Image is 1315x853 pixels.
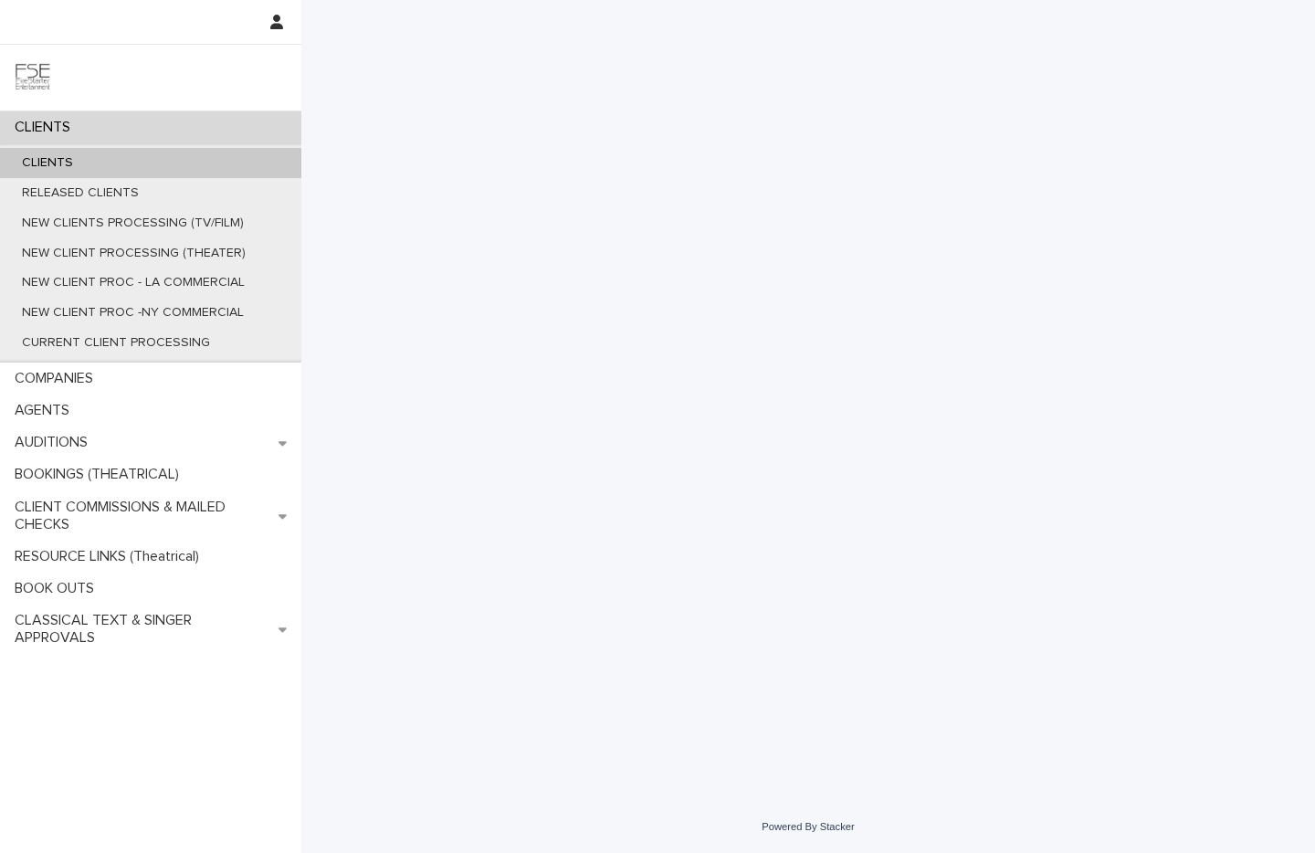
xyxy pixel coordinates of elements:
p: COMPANIES [7,370,108,387]
p: NEW CLIENTS PROCESSING (TV/FILM) [7,216,258,231]
p: RELEASED CLIENTS [7,185,153,201]
p: BOOK OUTS [7,580,109,597]
p: AGENTS [7,402,84,419]
p: CLIENT COMMISSIONS & MAILED CHECKS [7,499,279,533]
p: RESOURCE LINKS (Theatrical) [7,548,214,565]
a: Powered By Stacker [762,821,854,832]
p: NEW CLIENT PROCESSING (THEATER) [7,246,260,261]
p: CLIENTS [7,155,88,171]
p: CLASSICAL TEXT & SINGER APPROVALS [7,612,279,647]
p: CLIENTS [7,119,85,136]
img: 9JgRvJ3ETPGCJDhvPVA5 [15,59,51,96]
p: NEW CLIENT PROC - LA COMMERCIAL [7,275,259,290]
p: CURRENT CLIENT PROCESSING [7,335,225,351]
p: BOOKINGS (THEATRICAL) [7,466,194,483]
p: NEW CLIENT PROC -NY COMMERCIAL [7,305,258,321]
p: AUDITIONS [7,434,102,451]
